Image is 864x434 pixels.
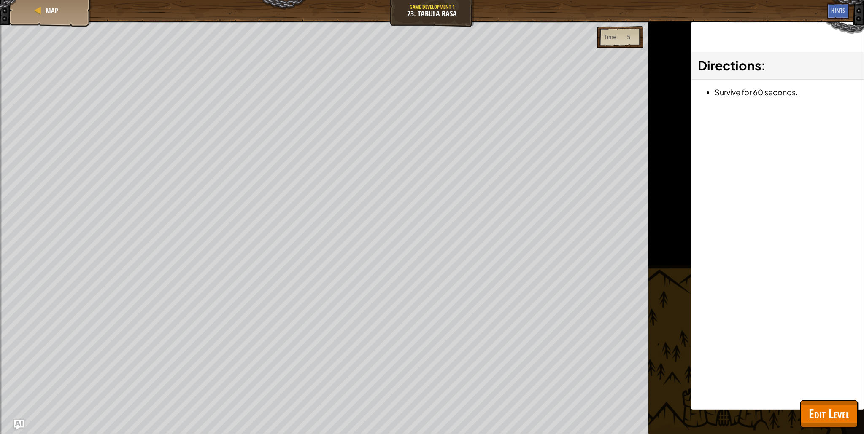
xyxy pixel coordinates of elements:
li: Survive for 60 seconds. [715,86,857,98]
span: Map [46,6,58,15]
button: Edit Level [800,400,858,427]
span: Hints [831,6,845,14]
h3: : [698,56,857,75]
a: Map [43,6,58,15]
div: Time [604,33,617,41]
button: Ask AI [14,420,24,430]
span: Directions [698,57,761,73]
span: Edit Level [809,405,849,422]
div: 5 [627,33,630,41]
